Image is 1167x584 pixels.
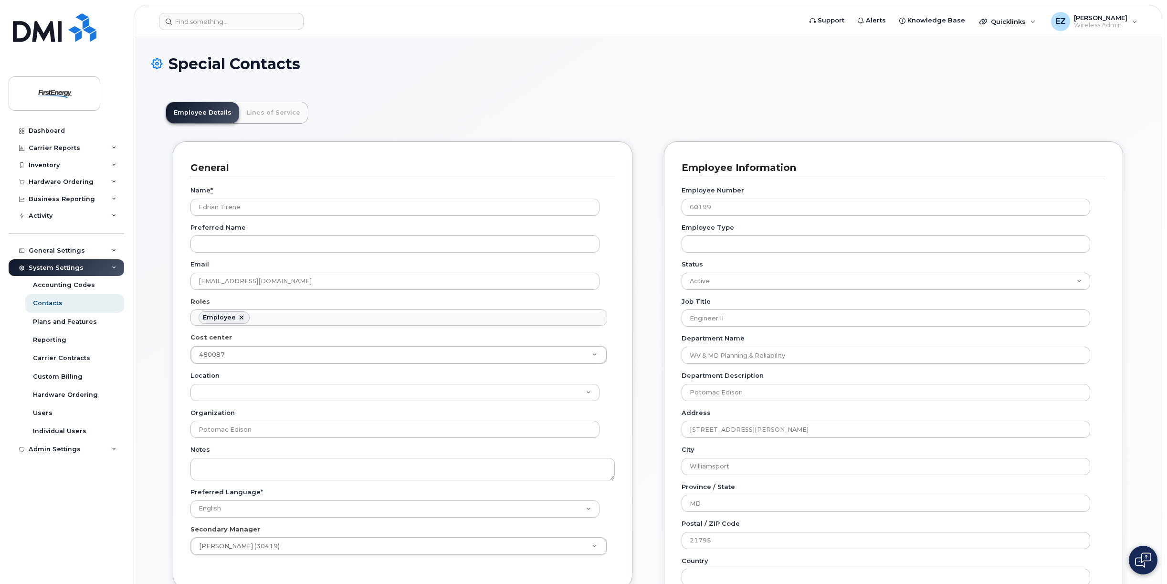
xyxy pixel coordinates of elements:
[190,223,246,232] label: Preferred Name
[166,102,239,123] a: Employee Details
[682,297,711,306] label: Job Title
[193,542,280,551] span: [PERSON_NAME] (30419)
[682,408,711,417] label: Address
[203,314,236,321] div: Employee
[682,445,694,454] label: City
[682,519,740,528] label: Postal / ZIP Code
[190,186,213,195] label: Name
[191,538,607,555] a: [PERSON_NAME] (30419)
[1135,552,1151,568] img: Open chat
[682,186,744,195] label: Employee Number
[239,102,308,123] a: Lines of Service
[190,525,260,534] label: Secondary Manager
[682,371,764,380] label: Department Description
[190,445,210,454] label: Notes
[190,297,210,306] label: Roles
[151,55,1145,72] h1: Special Contacts
[190,333,232,342] label: Cost center
[210,186,213,194] abbr: required
[261,488,263,496] abbr: required
[682,556,708,565] label: Country
[682,482,735,491] label: Province / State
[682,260,703,269] label: Status
[190,408,235,417] label: Organization
[190,260,209,269] label: Email
[190,488,263,497] label: Preferred Language
[191,346,607,363] a: 480087
[190,371,220,380] label: Location
[190,161,608,174] h3: General
[682,161,1098,174] h3: Employee Information
[199,351,225,358] span: 480087
[682,334,745,343] label: Department Name
[682,223,734,232] label: Employee Type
